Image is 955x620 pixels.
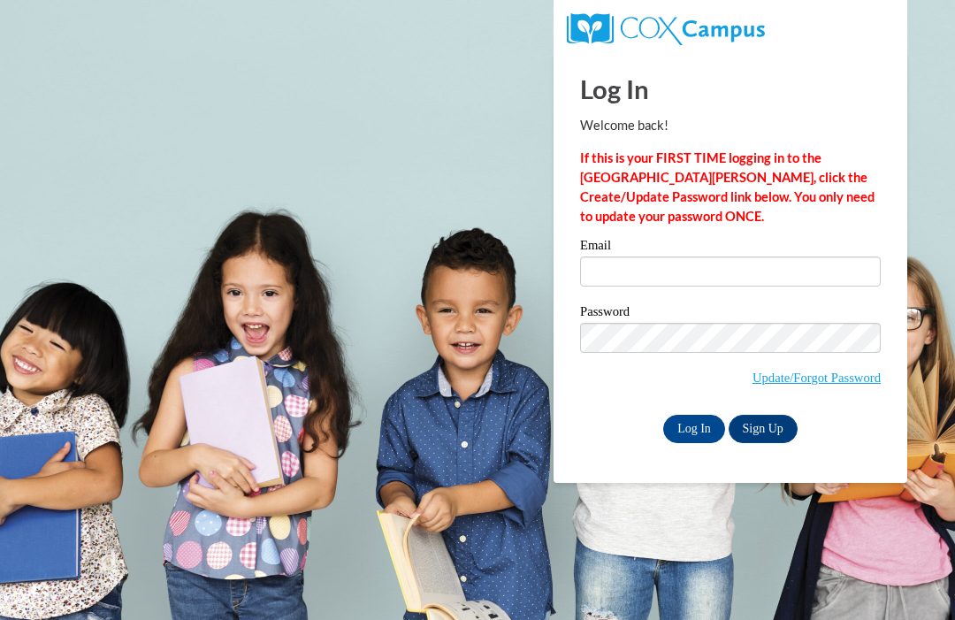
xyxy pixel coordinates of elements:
label: Password [580,305,881,323]
p: Welcome back! [580,116,881,135]
label: Email [580,239,881,256]
strong: If this is your FIRST TIME logging in to the [GEOGRAPHIC_DATA][PERSON_NAME], click the Create/Upd... [580,150,875,224]
h1: Log In [580,71,881,107]
a: Sign Up [729,415,798,443]
input: Log In [663,415,725,443]
a: Update/Forgot Password [753,371,881,385]
img: COX Campus [567,13,765,45]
